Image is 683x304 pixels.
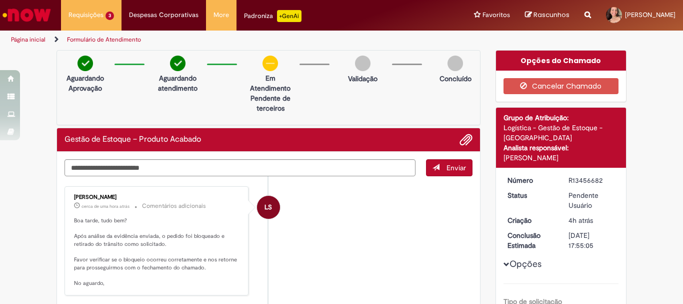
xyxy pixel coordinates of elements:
ul: Trilhas de página [7,31,448,49]
p: +GenAi [277,10,301,22]
dt: Número [500,175,561,185]
p: Pendente de terceiros [246,93,294,113]
textarea: Digite sua mensagem aqui... [64,159,415,176]
h2: Gestão de Estoque – Produto Acabado Histórico de tíquete [64,135,201,144]
div: Pendente Usuário [568,190,615,210]
div: Grupo de Atribuição: [503,113,619,123]
a: Rascunhos [525,11,569,20]
span: 3 [105,12,114,20]
dt: Conclusão Estimada [500,230,561,250]
img: img-circle-grey.png [447,56,463,71]
img: circle-minus.png [262,56,278,71]
time: 28/08/2025 10:30:02 [568,216,593,225]
span: More [213,10,229,20]
div: Logística - Gestão de Estoque - [GEOGRAPHIC_DATA] [503,123,619,143]
time: 28/08/2025 13:15:30 [81,203,129,209]
p: Aguardando atendimento [153,73,202,93]
span: Favoritos [482,10,510,20]
div: Analista responsável: [503,143,619,153]
img: img-circle-grey.png [355,56,370,71]
button: Adicionar anexos [459,133,472,146]
dt: Status [500,190,561,200]
button: Cancelar Chamado [503,78,619,94]
div: Padroniza [244,10,301,22]
p: Validação [348,74,377,84]
a: Página inicial [11,36,45,44]
img: ServiceNow [1,5,52,25]
div: [PERSON_NAME] [503,153,619,163]
img: check-circle-green.png [77,56,93,71]
p: Em Atendimento [246,73,294,93]
span: 4h atrás [568,216,593,225]
span: Enviar [446,163,466,172]
span: [PERSON_NAME] [625,11,675,19]
span: Rascunhos [533,10,569,20]
p: Boa tarde, tudo bem? Após análise da evidência enviada, o pedido foi bloqueado e retirado do trân... [74,217,240,287]
div: [PERSON_NAME] [74,194,240,200]
span: cerca de uma hora atrás [81,203,129,209]
button: Enviar [426,159,472,176]
span: Requisições [68,10,103,20]
p: Aguardando Aprovação [61,73,109,93]
img: check-circle-green.png [170,56,185,71]
dt: Criação [500,215,561,225]
div: 28/08/2025 10:30:02 [568,215,615,225]
small: Comentários adicionais [142,202,206,210]
div: [DATE] 17:55:05 [568,230,615,250]
div: Lais Siqueira [257,196,280,219]
div: R13456682 [568,175,615,185]
span: Despesas Corporativas [129,10,198,20]
div: Opções do Chamado [496,51,626,71]
p: Concluído [439,74,471,84]
span: LS [264,195,272,219]
a: Formulário de Atendimento [67,36,141,44]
